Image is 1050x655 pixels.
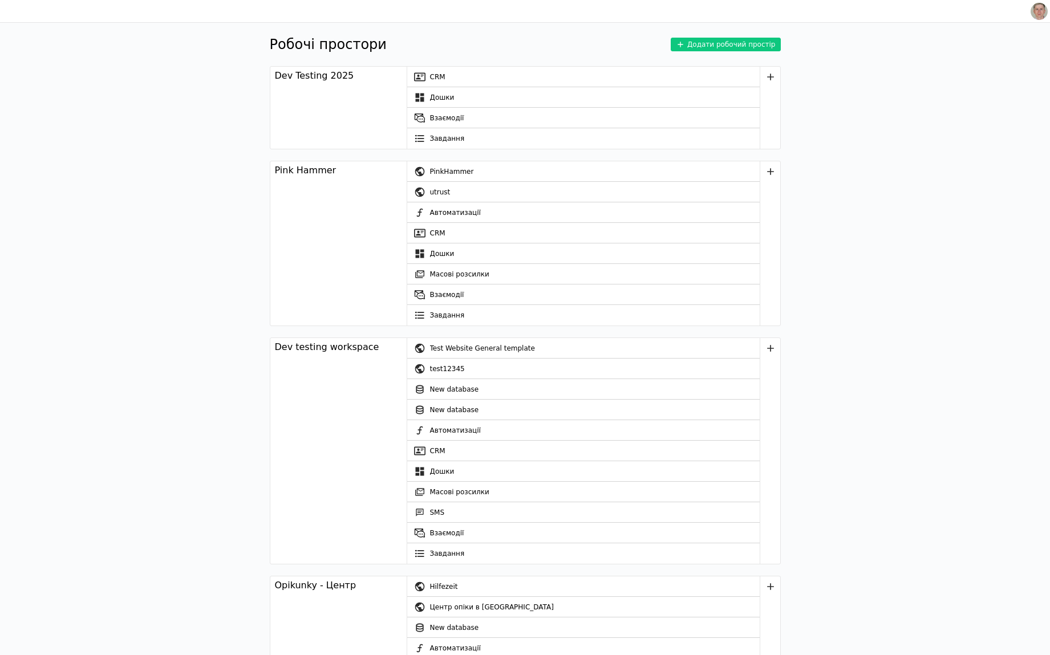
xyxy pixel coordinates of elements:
[407,359,760,379] a: test12345
[407,243,760,264] a: Дошки
[275,579,356,592] div: Opikunky - Центр
[275,69,354,83] div: Dev Testing 2025
[430,597,760,617] div: Центр опіки в [GEOGRAPHIC_DATA]
[275,164,337,177] div: Pink Hammer
[407,202,760,223] a: Автоматизації
[407,482,760,502] a: Масові розсилки
[275,340,379,354] div: Dev testing workspace
[1031,3,1048,20] img: 1560949290925-CROPPED-IMG_0201-2-.jpg
[407,161,760,182] a: PinkHammer
[407,617,760,638] a: New database
[407,400,760,420] a: New database
[407,264,760,284] a: Масові розсилки
[430,182,760,202] div: utrust
[407,87,760,108] a: Дошки
[407,284,760,305] a: Взаємодії
[407,502,760,523] a: SMS
[407,441,760,461] a: CRM
[407,223,760,243] a: CRM
[407,543,760,564] a: Завдання
[407,182,760,202] a: utrust
[407,576,760,597] a: Hilfezeit
[407,108,760,128] a: Взаємодії
[430,338,760,359] div: Test Website General template
[430,161,760,182] div: PinkHammer
[407,67,760,87] a: CRM
[407,523,760,543] a: Взаємодії
[430,576,760,597] div: Hilfezeit
[407,420,760,441] a: Автоматизації
[671,38,781,51] button: Додати робочий простір
[407,379,760,400] a: New database
[407,338,760,359] a: Test Website General template
[270,34,387,55] h1: Робочі простори
[430,359,760,379] div: test12345
[407,461,760,482] a: Дошки
[407,597,760,617] a: Центр опіки в [GEOGRAPHIC_DATA]
[407,305,760,326] a: Завдання
[407,128,760,149] a: Завдання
